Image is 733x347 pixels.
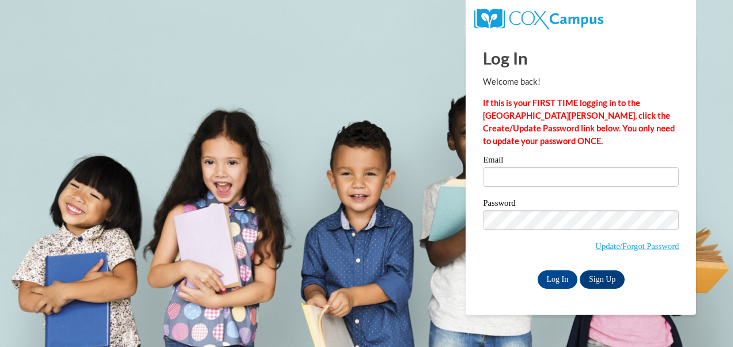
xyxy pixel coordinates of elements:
[538,270,578,289] input: Log In
[595,242,679,251] a: Update/Forgot Password
[483,156,679,167] label: Email
[483,98,675,146] strong: If this is your FIRST TIME logging in to the [GEOGRAPHIC_DATA][PERSON_NAME], click the Create/Upd...
[483,76,679,88] p: Welcome back!
[474,13,603,23] a: COX Campus
[483,199,679,210] label: Password
[483,46,679,70] h1: Log In
[580,270,625,289] a: Sign Up
[474,9,603,29] img: COX Campus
